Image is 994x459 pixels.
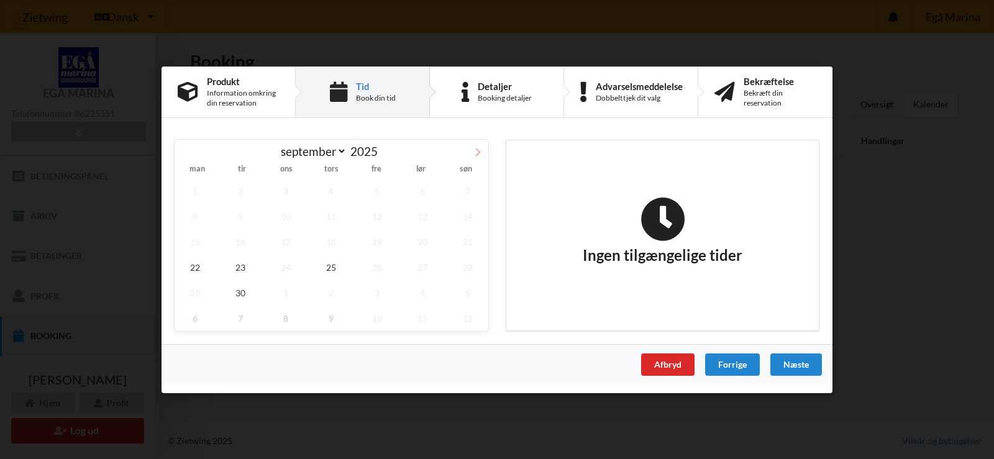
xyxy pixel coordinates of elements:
[219,165,264,173] span: tir
[311,229,352,254] span: september 18, 2025
[447,178,488,203] span: september 7, 2025
[265,203,306,229] span: september 10, 2025
[444,165,488,173] span: søn
[175,279,216,305] span: september 29, 2025
[220,254,261,279] span: september 23, 2025
[447,305,488,330] span: oktober 12, 2025
[357,305,398,330] span: oktober 10, 2025
[478,81,532,91] div: Detaljer
[220,203,261,229] span: september 9, 2025
[357,254,398,279] span: september 26, 2025
[357,203,398,229] span: september 12, 2025
[175,203,216,229] span: september 8, 2025
[207,76,279,86] div: Produkt
[311,203,352,229] span: september 11, 2025
[265,229,306,254] span: september 17, 2025
[357,279,398,305] span: oktober 3, 2025
[402,229,443,254] span: september 20, 2025
[402,305,443,330] span: oktober 11, 2025
[220,178,261,203] span: september 2, 2025
[275,143,347,159] select: Month
[220,279,261,305] span: september 30, 2025
[596,81,683,91] div: Advarselsmeddelelse
[175,165,219,173] span: man
[744,76,816,86] div: Bekræftelse
[402,254,443,279] span: september 27, 2025
[399,165,444,173] span: lør
[770,353,822,375] div: Næste
[311,305,352,330] span: oktober 9, 2025
[311,279,352,305] span: oktober 2, 2025
[265,279,306,305] span: oktober 1, 2025
[641,353,695,375] div: Afbryd
[744,88,816,108] div: Bekræft din reservation
[311,178,352,203] span: september 4, 2025
[356,81,396,91] div: Tid
[402,178,443,203] span: september 6, 2025
[220,229,261,254] span: september 16, 2025
[309,165,353,173] span: tors
[402,279,443,305] span: oktober 4, 2025
[357,229,398,254] span: september 19, 2025
[583,196,742,265] h2: Ingen tilgængelige tider
[354,165,399,173] span: fre
[220,305,261,330] span: oktober 7, 2025
[447,279,488,305] span: oktober 5, 2025
[447,254,488,279] span: september 28, 2025
[357,178,398,203] span: september 5, 2025
[705,353,760,375] div: Forrige
[265,178,306,203] span: september 3, 2025
[447,229,488,254] span: september 21, 2025
[447,203,488,229] span: september 14, 2025
[175,178,216,203] span: september 1, 2025
[478,93,532,103] div: Booking detaljer
[175,229,216,254] span: september 15, 2025
[264,165,309,173] span: ons
[265,305,306,330] span: oktober 8, 2025
[175,254,216,279] span: september 22, 2025
[311,254,352,279] span: september 25, 2025
[347,144,388,158] input: Year
[356,93,396,103] div: Book din tid
[207,88,279,108] div: Information omkring din reservation
[402,203,443,229] span: september 13, 2025
[596,93,683,103] div: Dobbelttjek dit valg
[265,254,306,279] span: september 24, 2025
[175,305,216,330] span: oktober 6, 2025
